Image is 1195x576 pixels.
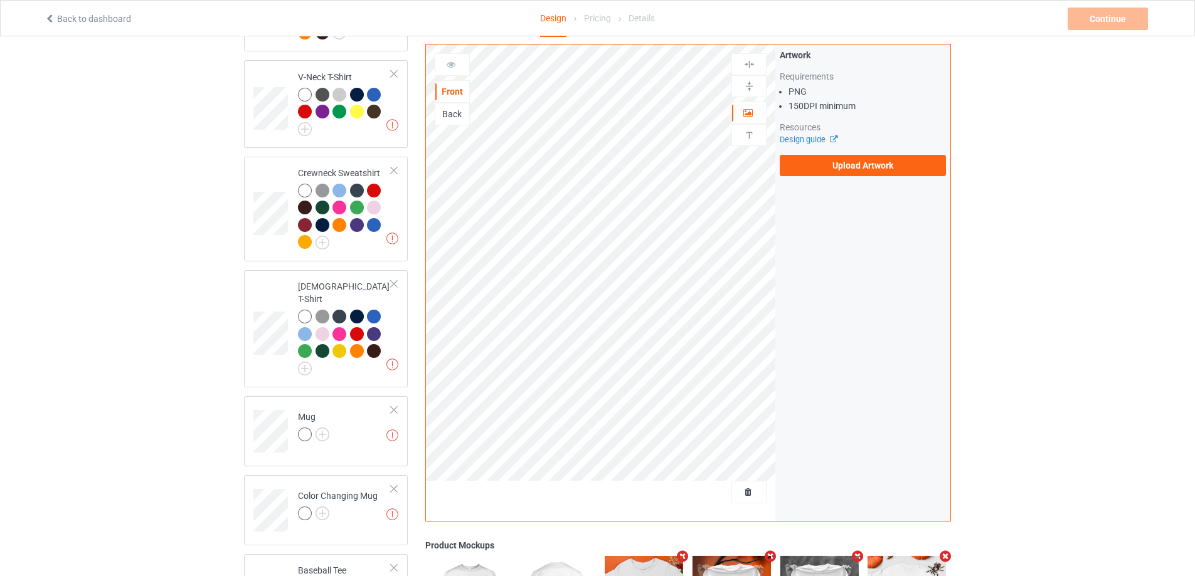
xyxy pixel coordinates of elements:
[584,1,611,36] div: Pricing
[780,135,837,144] a: Design guide
[386,119,398,131] img: exclamation icon
[386,508,398,520] img: exclamation icon
[743,58,755,70] img: svg%3E%0A
[244,475,408,545] div: Color Changing Mug
[435,85,469,98] div: Front
[244,270,408,387] div: [DEMOGRAPHIC_DATA] T-Shirt
[743,80,755,92] img: svg%3E%0A
[780,70,946,83] div: Requirements
[675,550,691,563] i: Remove mockup
[743,129,755,141] img: svg%3E%0A
[45,14,131,24] a: Back to dashboard
[298,362,312,375] img: svg+xml;base64,PD94bWwgdmVyc2lvbj0iMS4wIiBlbmNvZGluZz0iVVRGLTgiPz4KPHN2ZyB3aWR0aD0iMjJweCIgaGVpZ2...
[789,100,946,112] li: 150 DPI minimum
[762,550,778,563] i: Remove mockup
[780,121,946,134] div: Resources
[850,550,866,563] i: Remove mockup
[298,71,391,132] div: V-Neck T-Shirt
[425,539,951,552] div: Product Mockups
[298,490,378,520] div: Color Changing Mug
[298,167,391,248] div: Crewneck Sweatshirt
[386,233,398,244] img: exclamation icon
[938,550,953,563] i: Remove mockup
[780,49,946,61] div: Artwork
[316,506,329,520] img: svg+xml;base64,PD94bWwgdmVyc2lvbj0iMS4wIiBlbmNvZGluZz0iVVRGLTgiPz4KPHN2ZyB3aWR0aD0iMjJweCIgaGVpZ2...
[298,411,329,441] div: Mug
[316,427,329,441] img: svg+xml;base64,PD94bWwgdmVyc2lvbj0iMS4wIiBlbmNvZGluZz0iVVRGLTgiPz4KPHN2ZyB3aWR0aD0iMjJweCIgaGVpZ2...
[789,85,946,98] li: PNG
[540,1,566,37] div: Design
[386,429,398,441] img: exclamation icon
[244,157,408,261] div: Crewneck Sweatshirt
[298,122,312,136] img: svg+xml;base64,PD94bWwgdmVyc2lvbj0iMS4wIiBlbmNvZGluZz0iVVRGLTgiPz4KPHN2ZyB3aWR0aD0iMjJweCIgaGVpZ2...
[316,236,329,249] img: svg+xml;base64,PD94bWwgdmVyc2lvbj0iMS4wIiBlbmNvZGluZz0iVVRGLTgiPz4KPHN2ZyB3aWR0aD0iMjJweCIgaGVpZ2...
[780,155,946,176] label: Upload Artwork
[435,108,469,120] div: Back
[629,1,655,36] div: Details
[244,396,408,466] div: Mug
[298,280,391,371] div: [DEMOGRAPHIC_DATA] T-Shirt
[386,359,398,370] img: exclamation icon
[244,60,408,147] div: V-Neck T-Shirt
